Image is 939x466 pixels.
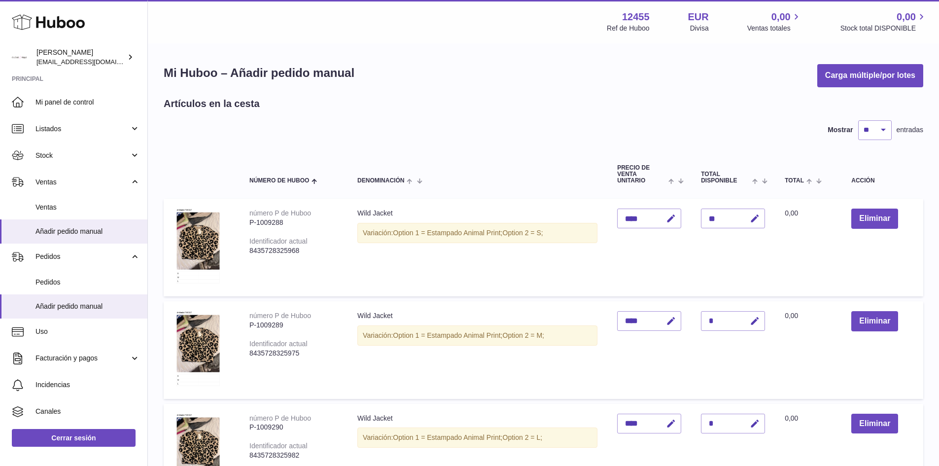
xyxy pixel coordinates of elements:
[348,301,607,399] td: Wild Jacket
[357,223,597,243] div: Variación:
[785,312,798,320] span: 0,00
[12,429,136,447] a: Cerrar sesión
[690,24,709,33] div: Divisa
[35,327,140,336] span: Uso
[357,325,597,346] div: Variación:
[851,414,898,434] button: Eliminar
[701,171,750,184] span: Total DISPONIBLE
[249,349,338,358] div: 8435728325975
[35,407,140,416] span: Canales
[35,98,140,107] span: Mi panel de control
[503,331,544,339] span: Option 2 = M;
[357,178,404,184] span: Denominación
[249,414,311,422] div: número P de Huboo
[35,380,140,390] span: Incidencias
[851,209,898,229] button: Eliminar
[747,10,802,33] a: 0,00 Ventas totales
[249,209,311,217] div: número P de Huboo
[35,203,140,212] span: Ventas
[36,58,145,66] span: [EMAIL_ADDRESS][DOMAIN_NAME]
[249,218,338,227] div: P-1009288
[36,48,125,67] div: [PERSON_NAME]
[35,151,130,160] span: Stock
[771,10,791,24] span: 0,00
[617,165,666,184] span: Precio de venta unitario
[249,423,338,432] div: P-1009290
[622,10,650,24] strong: 12455
[393,229,502,237] span: Option 1 = Estampado Animal Print;
[35,278,140,287] span: Pedidos
[840,10,927,33] a: 0,00 Stock total DISPONIBLE
[747,24,802,33] span: Ventas totales
[348,199,607,296] td: Wild Jacket
[35,227,140,236] span: Añadir pedido manual
[688,10,709,24] strong: EUR
[249,451,338,460] div: 8435728325982
[393,433,502,441] span: Option 1 = Estampado Animal Print;
[249,442,308,450] div: Identificador actual
[164,97,260,110] h2: Artículos en la cesta
[851,311,898,331] button: Eliminar
[503,229,543,237] span: Option 2 = S;
[35,252,130,261] span: Pedidos
[164,65,354,81] h1: Mi Huboo – Añadir pedido manual
[840,24,927,33] span: Stock total DISPONIBLE
[249,340,308,348] div: Identificador actual
[174,209,223,284] img: Wild Jacket
[249,312,311,320] div: número P de Huboo
[785,414,798,422] span: 0,00
[785,178,804,184] span: Total
[35,124,130,134] span: Listados
[828,125,853,135] label: Mostrar
[897,10,916,24] span: 0,00
[851,178,913,184] div: Acción
[785,209,798,217] span: 0,00
[607,24,649,33] div: Ref de Huboo
[817,64,923,87] button: Carga múltiple/por lotes
[174,311,223,387] img: Wild Jacket
[12,50,27,65] img: pedidos@glowrias.com
[393,331,502,339] span: Option 1 = Estampado Animal Print;
[249,237,308,245] div: Identificador actual
[35,302,140,311] span: Añadir pedido manual
[249,321,338,330] div: P-1009289
[503,433,543,441] span: Option 2 = L;
[35,178,130,187] span: Ventas
[35,354,130,363] span: Facturación y pagos
[249,246,338,255] div: 8435728325968
[249,178,309,184] span: Número de Huboo
[357,428,597,448] div: Variación:
[897,125,923,135] span: entradas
